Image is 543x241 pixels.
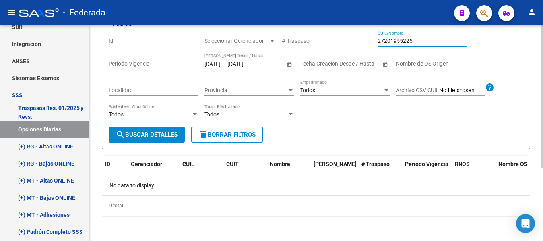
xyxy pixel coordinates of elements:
span: # Traspaso [361,161,390,167]
span: Buscar Detalles [116,131,178,138]
mat-icon: delete [198,130,208,139]
span: Seleccionar Gerenciador [204,38,269,44]
mat-icon: person [527,8,537,17]
span: Archivo CSV CUIL [396,87,439,93]
datatable-header-cell: CUIT [223,156,267,182]
input: Fecha fin [336,60,375,67]
mat-icon: menu [6,8,16,17]
mat-icon: search [116,130,125,139]
span: - Federada [63,4,105,21]
span: Todos [300,87,315,93]
button: Open calendar [381,60,389,68]
span: Nombre OS [498,161,527,167]
span: Borrar Filtros [198,131,256,138]
span: [PERSON_NAME] [314,161,357,167]
div: 0 total [102,196,530,216]
datatable-header-cell: Nombre [267,156,310,182]
input: Fecha inicio [204,60,221,67]
datatable-header-cell: # Traspaso [358,156,402,182]
datatable-header-cell: RNOS [452,156,495,182]
button: Open calendar [285,60,293,68]
datatable-header-cell: Fecha Traspaso [310,156,358,182]
datatable-header-cell: ID [102,156,128,182]
span: Gerenciador [131,161,162,167]
datatable-header-cell: Periodo Vigencia [402,156,452,182]
div: Open Intercom Messenger [516,214,535,233]
input: Fecha inicio [300,60,329,67]
span: Provincia [204,87,287,94]
div: No data to display [102,175,530,195]
span: Nombre [270,161,290,167]
mat-icon: help [485,83,495,92]
span: Todos [204,111,219,118]
input: Archivo CSV CUIL [439,87,485,94]
span: – [222,60,226,67]
span: ID [105,161,110,167]
button: Borrar Filtros [191,127,263,143]
button: Buscar Detalles [109,127,185,143]
span: CUIL [182,161,194,167]
datatable-header-cell: CUIL [179,156,223,182]
span: Periodo Vigencia [405,161,448,167]
input: Fecha fin [227,60,266,67]
span: CUIT [226,161,239,167]
span: Todos [109,111,124,118]
span: RNOS [455,161,470,167]
datatable-header-cell: Gerenciador [128,156,179,182]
